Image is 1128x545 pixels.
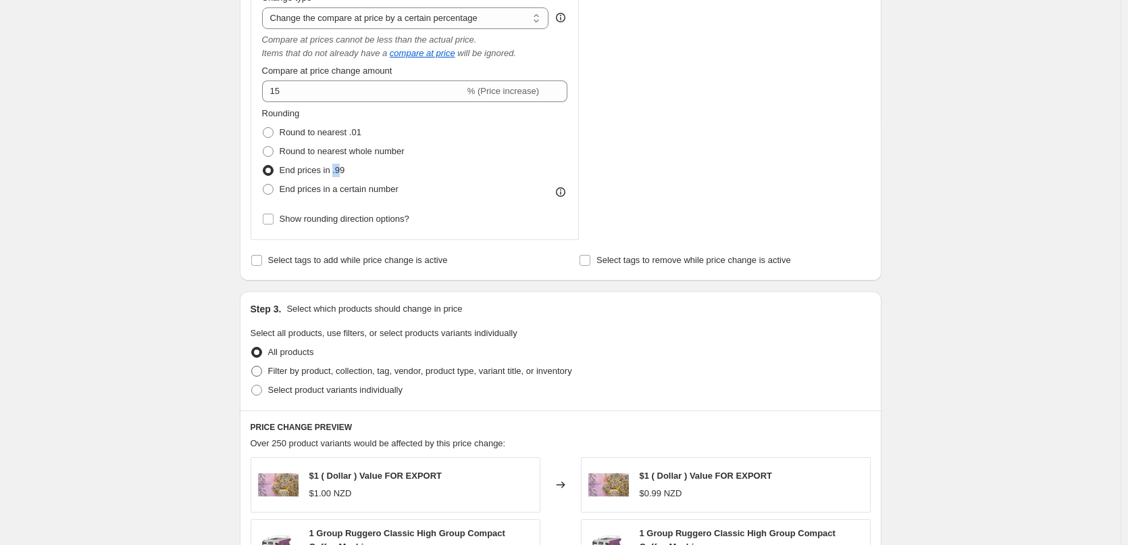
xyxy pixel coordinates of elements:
h2: Step 3. [251,302,282,316]
span: End prices in a certain number [280,184,399,194]
i: will be ignored. [457,48,516,58]
span: End prices in .99 [280,165,345,175]
span: Compare at price change amount [262,66,392,76]
span: Show rounding direction options? [280,214,409,224]
span: Filter by product, collection, tag, vendor, product type, variant title, or inventory [268,366,572,376]
span: Select all products, use filters, or select products variants individually [251,328,517,338]
span: $1 ( Dollar ) Value FOR EXPORT [309,471,442,481]
span: All products [268,347,314,357]
i: Compare at prices cannot be less than the actual price. [262,34,477,45]
span: Over 250 product variants would be affected by this price change: [251,438,506,448]
span: % (Price increase) [467,86,539,96]
span: Round to nearest whole number [280,146,405,156]
span: $1 ( Dollar ) Value FOR EXPORT [640,471,773,481]
i: Items that do not already have a [262,48,388,58]
h6: PRICE CHANGE PREVIEW [251,422,871,433]
div: $1.00 NZD [309,487,352,500]
span: Select tags to remove while price change is active [596,255,791,265]
div: $0.99 NZD [640,487,682,500]
span: Rounding [262,108,300,118]
button: compare at price [390,48,455,58]
span: Round to nearest .01 [280,127,361,137]
span: Select product variants individually [268,385,403,395]
img: 1-dollar-value-for-export-all-di-pacci-868_80x.webp [588,465,629,505]
div: help [554,11,567,24]
span: Select tags to add while price change is active [268,255,448,265]
img: 1-dollar-value-for-export-all-di-pacci-868_80x.webp [258,465,299,505]
input: -15 [262,80,465,102]
p: Select which products should change in price [286,302,462,316]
